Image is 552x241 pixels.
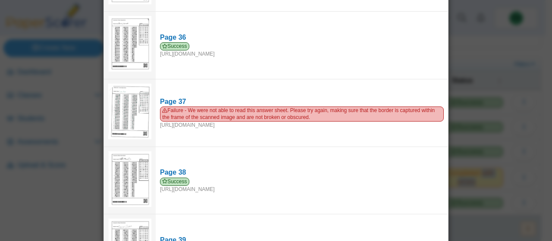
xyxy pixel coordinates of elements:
img: bu_1947_b19Ut3NNWxfsl5TT_2025-05-21_18-51-42.pdf_pg_37.jpg [108,84,151,139]
span: Success [160,42,189,50]
img: 3093706_MAY_21_2025T18_48_34_734000000.jpeg [108,16,151,72]
div: [URL][DOMAIN_NAME] [160,42,444,58]
span: Failure - We were not able to read this answer sheet. Please try again, making sure that the bord... [160,106,444,121]
div: Page 36 [160,33,444,42]
img: 3093701_MAY_21_2025T18_49_28_225000000.jpeg [108,151,151,207]
div: Page 37 [160,97,444,106]
div: [URL][DOMAIN_NAME] [160,178,444,193]
div: [URL][DOMAIN_NAME] [160,106,444,128]
a: Page 36 Success [URL][DOMAIN_NAME] [156,28,448,62]
div: Page 38 [160,168,444,177]
a: Page 37 Failure - We were not able to read this answer sheet. Please try again, making sure that ... [156,93,448,133]
a: Page 38 Success [URL][DOMAIN_NAME] [156,163,448,197]
span: Success [160,178,189,186]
